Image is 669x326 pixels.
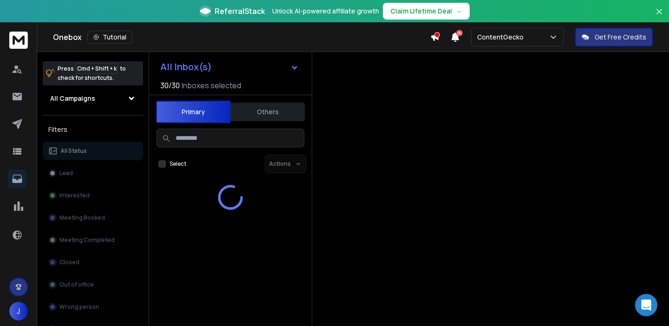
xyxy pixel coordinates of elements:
[653,6,665,28] button: Close banner
[53,31,430,44] div: Onebox
[456,7,462,16] span: →
[87,31,132,44] button: Tutorial
[477,33,527,42] p: ContentGecko
[575,28,653,46] button: Get Free Credits
[182,80,241,91] h3: Inboxes selected
[58,64,126,83] p: Press to check for shortcuts.
[230,102,305,122] button: Others
[170,160,186,168] label: Select
[595,33,646,42] p: Get Free Credits
[9,302,28,320] button: J
[43,89,143,108] button: All Campaigns
[635,294,657,316] div: Open Intercom Messenger
[50,94,95,103] h1: All Campaigns
[215,6,265,17] span: ReferralStack
[153,58,306,76] button: All Inbox(s)
[160,80,180,91] span: 30 / 30
[76,63,118,74] span: Cmd + Shift + k
[383,3,470,20] button: Claim Lifetime Deal→
[456,30,463,36] span: 50
[43,123,143,136] h3: Filters
[272,7,379,16] p: Unlock AI-powered affiliate growth
[160,62,212,72] h1: All Inbox(s)
[156,101,230,123] button: Primary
